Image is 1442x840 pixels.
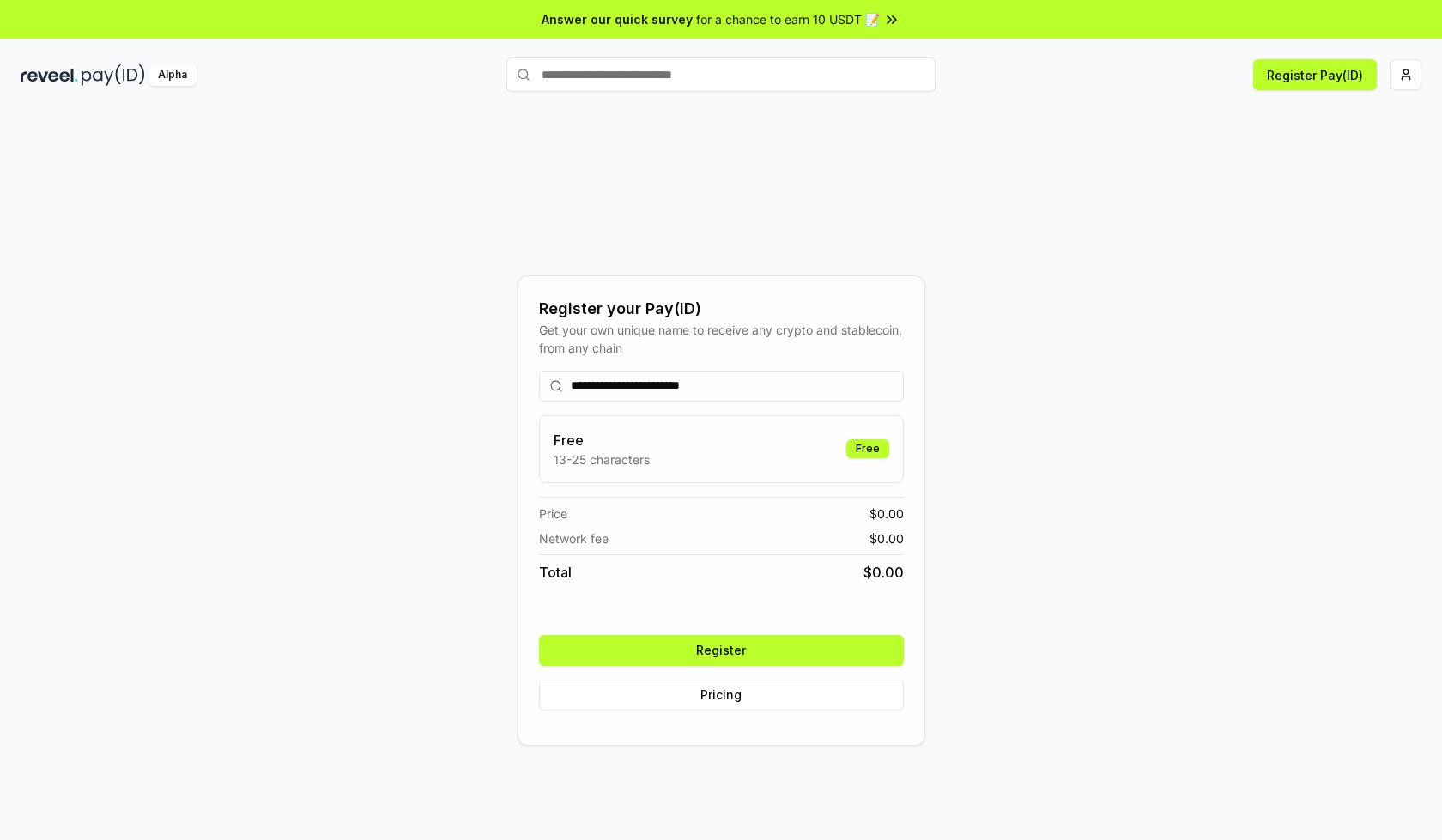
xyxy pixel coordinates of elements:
span: Network fee [539,529,609,547]
button: Register Pay(ID) [1253,59,1377,90]
span: $ 0.00 [869,505,904,523]
span: for a chance to earn 10 USDT 📝 [696,10,880,28]
span: $ 0.00 [869,529,904,547]
p: 13-25 characters [554,450,650,468]
button: Register [539,635,904,666]
div: Get your own unique name to receive any crypto and stablecoin, from any chain [539,321,904,357]
button: Pricing [539,680,904,710]
span: Price [539,505,567,523]
div: Free [846,439,889,458]
div: Register your Pay(ID) [539,297,904,321]
h3: Free [554,430,650,450]
span: Total [539,562,572,583]
span: $ 0.00 [863,562,904,583]
span: Answer our quick survey [542,10,693,28]
img: pay_id [82,64,145,86]
div: Alpha [148,64,197,86]
img: reveel_dark [21,64,78,86]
